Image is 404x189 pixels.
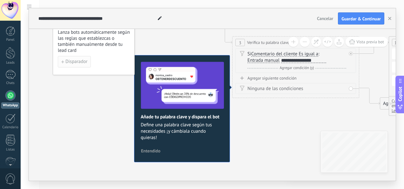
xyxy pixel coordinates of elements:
[317,16,333,21] span: Cancelar
[247,58,279,63] span: Entrada manual
[1,81,20,85] div: Chats
[341,17,381,21] span: Guardar & Continuar
[299,52,318,57] span: Es igual a
[141,149,160,153] span: Entendido
[58,56,91,67] button: Disparador
[141,122,223,141] span: Define una palabra clave según tus necesidades ¡y cámbiala cuando quieras!
[247,86,346,92] div: Ninguna de las condiciones
[1,125,20,129] div: Calendario
[138,146,163,156] button: Entendido
[239,40,241,45] span: 3
[1,61,20,65] div: Leads
[1,102,19,108] div: WhatsApp
[278,66,316,70] span: Agregar condición (y)
[251,52,297,57] span: Comentario del cliente
[314,14,336,23] button: Cancelar
[235,75,356,81] div: Agregar siguiente condición
[346,37,388,47] button: Vista previa bot
[247,51,346,64] div: Si :
[356,39,384,45] span: Vista previa bot
[141,114,223,120] h2: Añade tu palabra clave y dispara el bot
[58,29,130,53] span: Lanza bots automáticamente según las reglas que establezcas o también manualmente desde tu lead card
[1,38,20,42] div: Panel
[247,39,289,45] span: Verifica tu palabra clave
[65,59,87,64] span: Disparador
[394,40,399,45] span: 15
[397,87,403,101] span: Copilot
[338,12,384,24] button: Guardar & Continuar
[1,148,20,152] div: Listas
